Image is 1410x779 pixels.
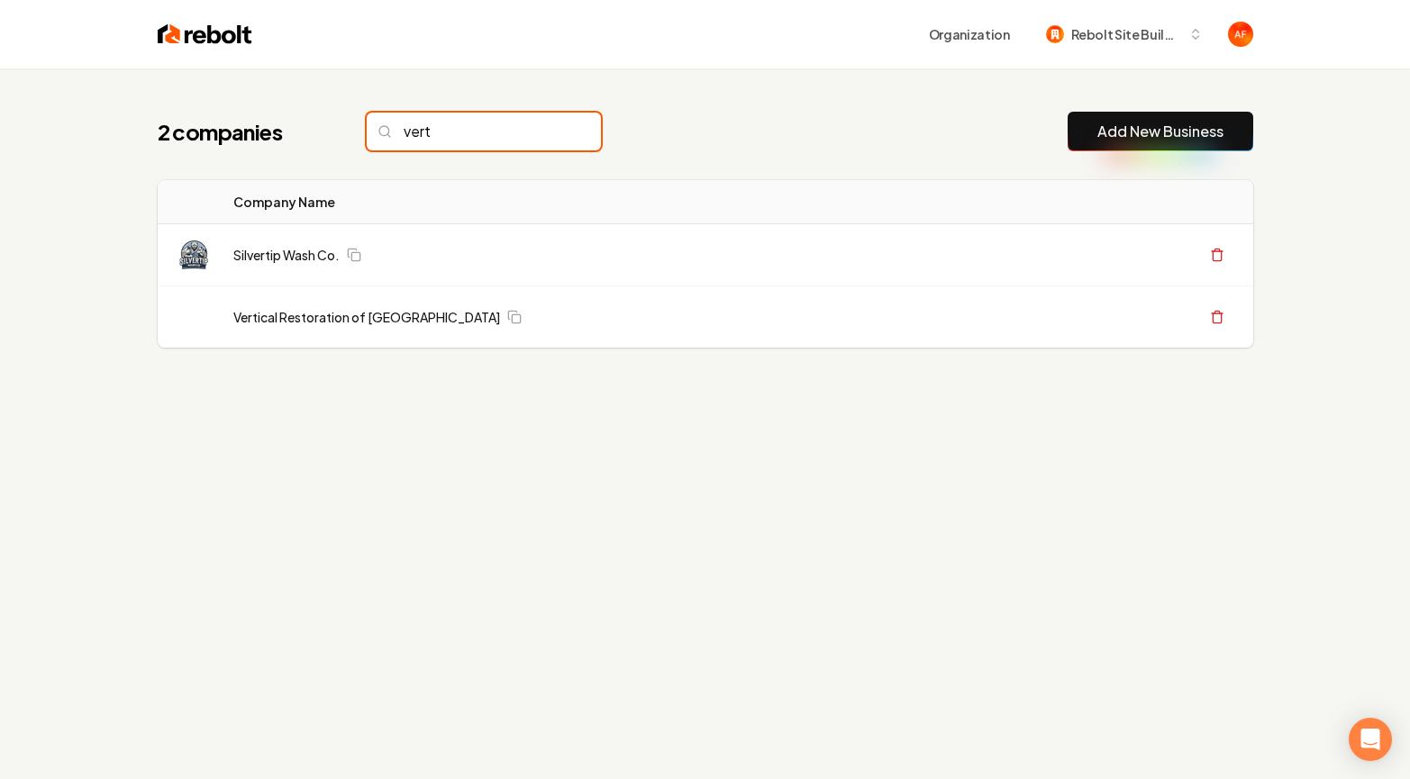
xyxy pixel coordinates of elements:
th: Company Name [219,180,796,224]
h1: 2 companies [158,117,331,146]
button: Open user button [1228,22,1253,47]
a: Silvertip Wash Co. [233,246,340,264]
img: Avan Fahimi [1228,22,1253,47]
button: Organization [918,18,1021,50]
span: Rebolt Site Builder [1071,25,1181,44]
a: Add New Business [1097,121,1224,142]
img: Rebolt Site Builder [1046,25,1064,43]
input: Search... [367,113,601,150]
div: Open Intercom Messenger [1349,718,1392,761]
a: Vertical Restoration of [GEOGRAPHIC_DATA] [233,308,500,326]
button: Add New Business [1068,112,1253,151]
img: Rebolt Logo [158,22,252,47]
img: Silvertip Wash Co. logo [179,240,208,269]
